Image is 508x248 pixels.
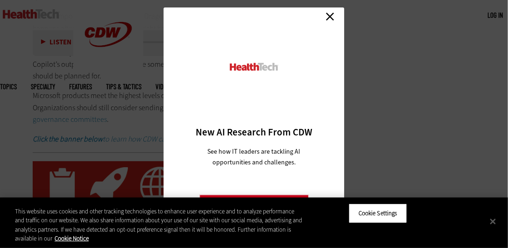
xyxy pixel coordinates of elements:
[349,204,407,223] button: Cookie Settings
[180,126,328,139] h3: New AI Research From CDW
[15,207,305,243] div: This website uses cookies and other tracking technologies to enhance user experience and to analy...
[197,146,312,168] p: See how IT leaders are tackling AI opportunities and challenges.
[323,10,337,24] a: Close
[55,234,89,242] a: More information about your privacy
[199,195,309,213] a: Click Here to Read the Report
[229,62,280,72] img: HealthTech_0.png
[483,211,503,232] button: Close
